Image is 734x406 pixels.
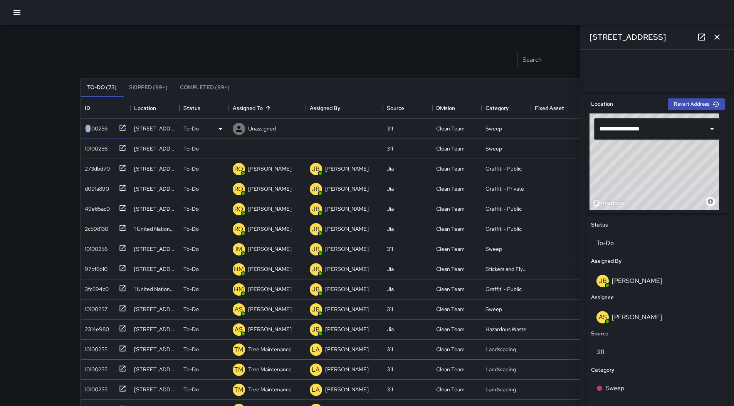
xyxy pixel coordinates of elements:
div: 10100257 [82,302,107,313]
p: JB [312,245,320,254]
div: Jia [387,185,394,193]
p: Tree Maintenance [248,345,292,353]
p: JB [312,305,320,314]
div: Stickers and Flyers [485,265,527,273]
div: Clean Team [436,145,465,152]
p: [PERSON_NAME] [325,365,369,373]
p: IM [235,245,242,254]
div: Clean Team [436,285,465,293]
p: To-Do [183,225,199,233]
button: Skipped (99+) [123,78,174,97]
div: Location [134,97,156,119]
div: 1 South Van Ness Avenue [134,165,176,173]
div: d091a890 [82,182,109,193]
button: Completed (99+) [174,78,236,97]
p: [PERSON_NAME] [248,185,292,193]
div: Jia [387,205,394,213]
p: [PERSON_NAME] [325,386,369,393]
p: Tree Maintenance [248,386,292,393]
div: Fixed Asset [535,97,564,119]
div: Assigned To [233,97,263,119]
div: Jia [387,165,394,173]
div: Source [383,97,432,119]
p: [PERSON_NAME] [248,245,292,253]
p: [PERSON_NAME] [325,245,369,253]
div: 1 United Nations Plz [134,285,176,293]
p: To-Do [183,205,199,213]
p: Unassigned [248,125,276,132]
p: [PERSON_NAME] [325,345,369,353]
p: To-Do [183,165,199,173]
p: JB [312,285,320,294]
div: Location [130,97,180,119]
div: 97bf6d10 [82,262,107,273]
p: LA [312,385,320,394]
p: [PERSON_NAME] [325,325,369,333]
div: 1 United Nations Plz [134,225,176,233]
div: Clean Team [436,125,465,132]
p: LA [312,365,320,374]
div: Source [387,97,404,119]
div: 2314e980 [82,322,109,333]
p: To-Do [183,345,199,353]
div: Clean Team [436,325,465,333]
p: JB [312,265,320,274]
p: TM [234,345,244,354]
p: To-Do [183,145,199,152]
p: [PERSON_NAME] [325,185,369,193]
div: 311 [387,145,393,152]
div: Clean Team [436,265,465,273]
button: Sort [263,103,274,113]
div: Clean Team [436,225,465,233]
div: Jia [387,285,394,293]
div: Landscaping [485,345,516,353]
p: [PERSON_NAME] [248,325,292,333]
div: Category [482,97,531,119]
p: [PERSON_NAME] [248,285,292,293]
div: Assigned By [306,97,383,119]
p: JB [312,325,320,334]
div: 1 South Van Ness Avenue [134,265,176,273]
div: Clean Team [436,345,465,353]
div: 10100256 [82,242,107,253]
p: Tree Maintenance [248,365,292,373]
div: 31 Page Street [134,365,176,373]
div: 1130 Market Street [134,205,176,213]
div: 273dbd70 [82,162,110,173]
p: To-Do [183,125,199,132]
div: 201 Fell Street [134,145,176,152]
div: 311 [387,365,393,373]
div: 395 Hayes Street [134,325,176,333]
div: Category [485,97,509,119]
p: [PERSON_NAME] [325,165,369,173]
p: To-Do [183,386,199,393]
div: Clean Team [436,365,465,373]
div: ID [85,97,90,119]
p: [PERSON_NAME] [248,225,292,233]
p: [PERSON_NAME] [325,305,369,313]
div: Graffiti - Public [485,285,522,293]
div: Sweep [485,305,502,313]
p: [PERSON_NAME] [248,205,292,213]
div: 345 Grove Street [134,245,176,253]
p: [PERSON_NAME] [248,265,292,273]
p: AS [235,325,243,334]
div: Status [180,97,229,119]
p: LA [312,345,320,354]
p: [PERSON_NAME] [325,225,369,233]
div: Clean Team [436,305,465,313]
div: Jia [387,265,394,273]
p: [PERSON_NAME] [248,305,292,313]
p: HM [234,265,244,274]
p: To-Do [183,305,199,313]
div: 49e65ac0 [82,202,110,213]
div: Jia [387,325,394,333]
div: Clean Team [436,205,465,213]
div: 10100256 [82,142,107,152]
p: RO [234,184,243,194]
p: To-Do [183,325,199,333]
div: 34 Van Ness Avenue [134,185,176,193]
div: 10100255 [82,382,107,393]
div: 2c598130 [82,222,108,233]
div: Landscaping [485,365,516,373]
